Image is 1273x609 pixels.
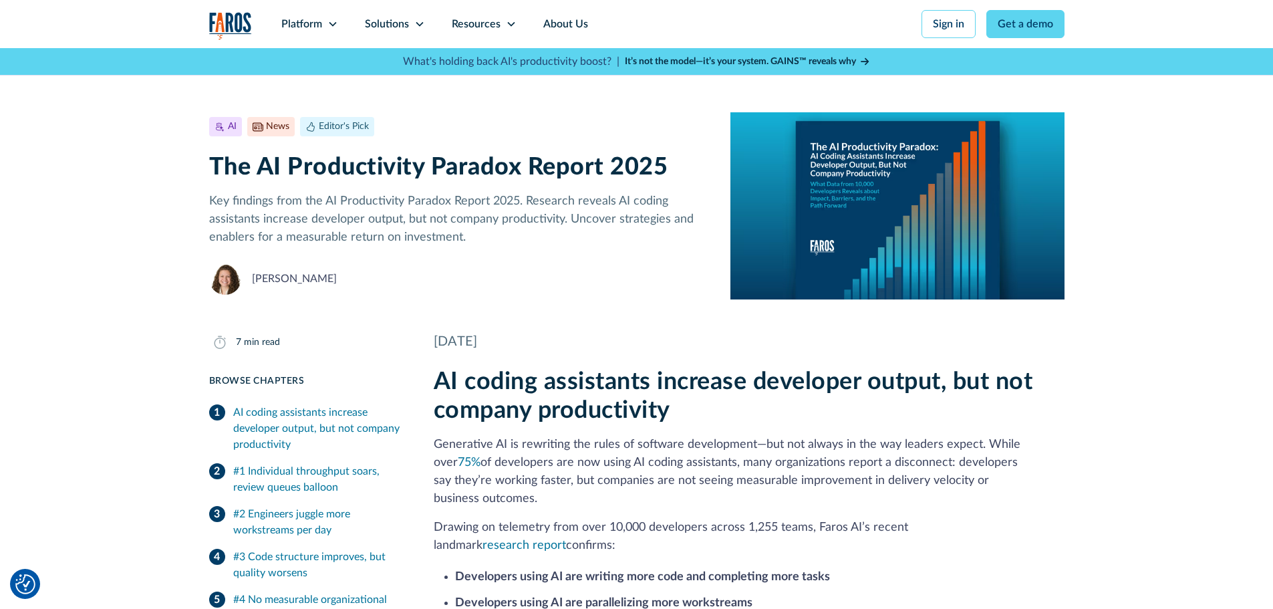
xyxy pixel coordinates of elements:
div: News [266,120,289,134]
img: Revisit consent button [15,574,35,594]
img: Logo of the analytics and reporting company Faros. [209,12,252,39]
img: A report cover on a blue background. The cover reads:The AI Productivity Paradox: AI Coding Assis... [730,112,1064,299]
a: It’s not the model—it’s your system. GAINS™ reveals why [625,55,871,69]
a: Sign in [922,10,976,38]
div: [DATE] [434,332,1065,352]
div: AI [228,120,237,134]
p: Key findings from the AI Productivity Paradox Report 2025. Research reveals AI coding assistants ... [209,193,710,247]
a: Get a demo [986,10,1065,38]
a: #2 Engineers juggle more workstreams per day [209,501,402,543]
button: Cookie Settings [15,574,35,594]
div: Editor's Pick [319,120,369,134]
a: 75% [458,457,480,469]
strong: Developers using AI are parallelizing more workstreams [455,597,752,609]
h1: The AI Productivity Paradox Report 2025 [209,153,710,182]
p: Drawing on telemetry from over 10,000 developers across 1,255 teams, Faros AI’s recent landmark c... [434,519,1065,555]
a: research report [482,539,566,552]
div: Platform [281,16,322,32]
img: Neely Dunlap [209,263,241,295]
div: Solutions [365,16,409,32]
div: #3 Code structure improves, but quality worsens [233,549,402,581]
div: [PERSON_NAME] [252,271,337,287]
div: AI coding assistants increase developer output, but not company productivity [233,404,402,453]
div: Resources [452,16,501,32]
p: Generative AI is rewriting the rules of software development—but not always in the way leaders ex... [434,436,1065,508]
strong: It’s not the model—it’s your system. GAINS™ reveals why [625,57,856,66]
div: min read [244,336,280,350]
p: What's holding back AI's productivity boost? | [403,53,619,70]
div: Browse Chapters [209,374,402,388]
strong: Developers using AI are writing more code and completing more tasks [455,571,830,583]
a: #3 Code structure improves, but quality worsens [209,543,402,586]
div: #1 Individual throughput soars, review queues balloon [233,463,402,495]
h2: AI coding assistants increase developer output, but not company productivity [434,368,1065,425]
a: #1 Individual throughput soars, review queues balloon [209,458,402,501]
div: 7 [236,336,241,350]
div: #2 Engineers juggle more workstreams per day [233,506,402,538]
a: AI coding assistants increase developer output, but not company productivity [209,399,402,458]
a: home [209,12,252,39]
